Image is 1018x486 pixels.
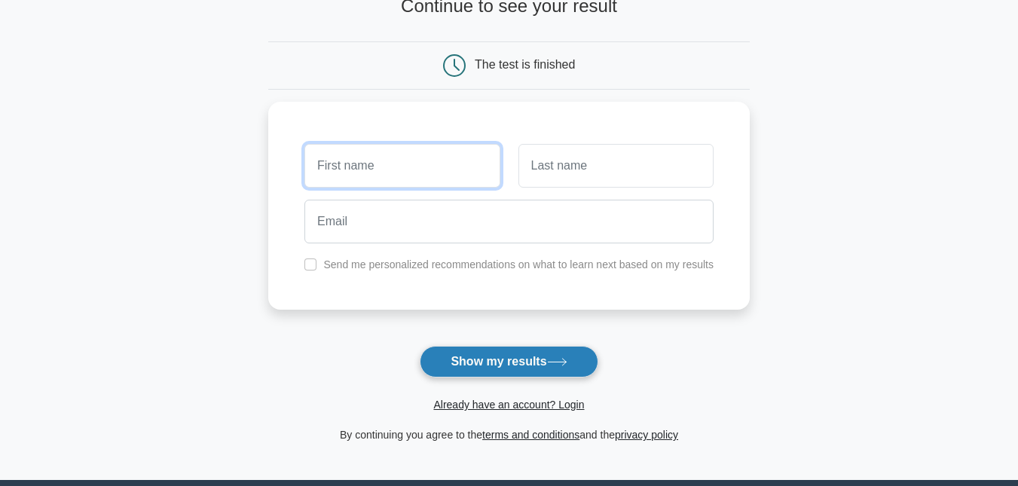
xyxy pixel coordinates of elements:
[304,200,714,243] input: Email
[323,258,714,271] label: Send me personalized recommendations on what to learn next based on my results
[482,429,579,441] a: terms and conditions
[420,346,598,377] button: Show my results
[518,144,714,188] input: Last name
[259,426,759,444] div: By continuing you agree to the and the
[615,429,678,441] a: privacy policy
[433,399,584,411] a: Already have an account? Login
[304,144,500,188] input: First name
[475,58,575,71] div: The test is finished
